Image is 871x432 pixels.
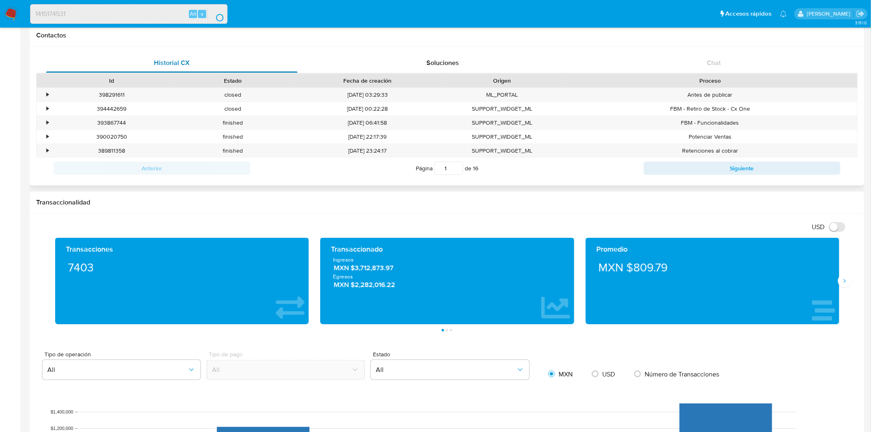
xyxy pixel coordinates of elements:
h1: Contactos [36,31,858,39]
div: 398291611 [51,88,172,102]
div: • [47,119,49,127]
div: 394442659 [51,102,172,116]
div: [DATE] 03:29:33 [293,88,442,102]
div: SUPPORT_WIDGET_ML [442,102,563,116]
div: [DATE] 23:24:17 [293,144,442,158]
div: SUPPORT_WIDGET_ML [442,116,563,130]
div: Id [57,77,166,85]
span: 3.151.0 [855,19,867,26]
div: Proceso [568,77,852,85]
div: [DATE] 06:41:58 [293,116,442,130]
a: Salir [856,9,865,18]
div: Estado [178,77,287,85]
span: Alt [190,10,196,18]
div: Fecha de creación [299,77,436,85]
button: Anterior [54,162,250,175]
div: finished [172,130,293,144]
div: • [47,147,49,155]
div: 389811358 [51,144,172,158]
button: search-icon [207,8,224,20]
span: Soluciones [427,58,459,67]
input: Buscar usuario o caso... [30,9,227,19]
div: [DATE] 22:17:39 [293,130,442,144]
button: Siguiente [644,162,841,175]
div: FBM - Retiro de Stock - Cx One [563,102,857,116]
div: Potenciar Ventas [563,130,857,144]
div: 390020750 [51,130,172,144]
span: 16 [473,164,478,172]
span: Chat [707,58,721,67]
div: closed [172,88,293,102]
span: Página de [416,162,478,175]
p: irma.suarez@mercadolibre.com.mx [807,10,853,18]
div: finished [172,116,293,130]
div: [DATE] 00:22:28 [293,102,442,116]
div: SUPPORT_WIDGET_ML [442,144,563,158]
span: s [201,10,203,18]
div: Antes de publicar [563,88,857,102]
div: closed [172,102,293,116]
div: Retenciones al cobrar [563,144,857,158]
div: ML_PORTAL [442,88,563,102]
span: Accesos rápidos [726,9,772,18]
a: Notificaciones [780,10,787,17]
div: finished [172,144,293,158]
div: • [47,91,49,99]
span: Historial CX [154,58,190,67]
div: FBM - Funcionalidades [563,116,857,130]
div: • [47,105,49,113]
div: 393867744 [51,116,172,130]
h1: Transaccionalidad [36,198,858,207]
div: • [47,133,49,141]
div: Origen [447,77,557,85]
div: SUPPORT_WIDGET_ML [442,130,563,144]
